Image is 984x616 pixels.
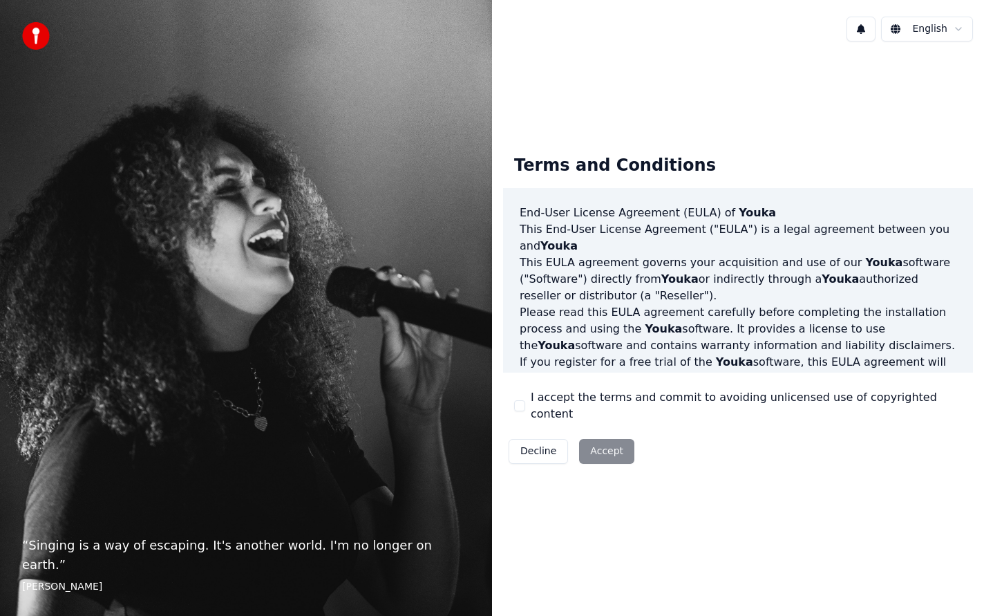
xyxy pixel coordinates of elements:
div: Terms and Conditions [503,144,727,188]
h3: End-User License Agreement (EULA) of [520,205,956,221]
span: Youka [865,256,902,269]
p: Please read this EULA agreement carefully before completing the installation process and using th... [520,304,956,354]
p: “ Singing is a way of escaping. It's another world. I'm no longer on earth. ” [22,536,470,575]
span: Youka [822,272,859,286]
span: Youka [916,372,953,385]
p: If you register for a free trial of the software, this EULA agreement will also govern that trial... [520,354,956,420]
span: Youka [661,272,699,286]
p: This End-User License Agreement ("EULA") is a legal agreement between you and [520,221,956,254]
span: Youka [716,355,753,368]
span: Youka [538,339,575,352]
button: Decline [509,439,568,464]
p: This EULA agreement governs your acquisition and use of our software ("Software") directly from o... [520,254,956,304]
span: Youka [645,322,682,335]
label: I accept the terms and commit to avoiding unlicensed use of copyrighted content [531,389,962,422]
span: Youka [739,206,776,219]
footer: [PERSON_NAME] [22,580,470,594]
span: Youka [540,239,578,252]
img: youka [22,22,50,50]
